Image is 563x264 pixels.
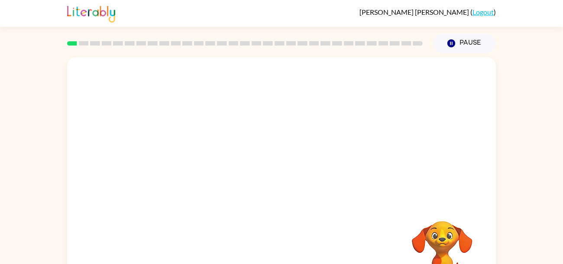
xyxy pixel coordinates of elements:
[359,8,470,16] span: [PERSON_NAME] [PERSON_NAME]
[433,33,496,53] button: Pause
[359,8,496,16] div: ( )
[67,3,115,23] img: Literably
[472,8,494,16] a: Logout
